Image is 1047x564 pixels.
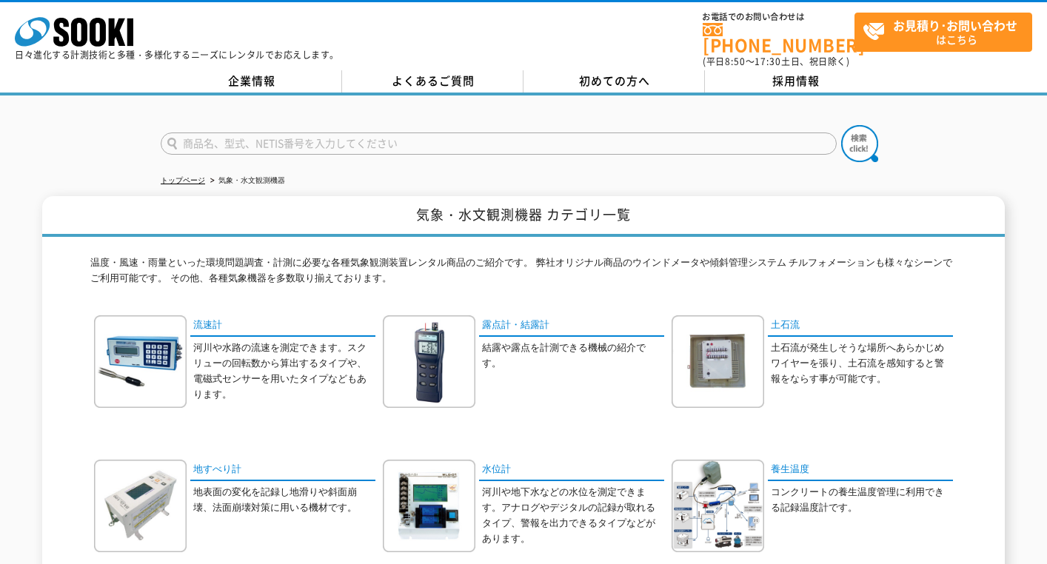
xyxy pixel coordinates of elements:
[672,460,764,552] img: 養生温度
[161,70,342,93] a: 企業情報
[190,315,375,337] a: 流速計
[342,70,523,93] a: よくあるご質問
[383,460,475,552] img: 水位計
[482,340,664,372] p: 結露や露点を計測できる機械の紹介です。
[161,176,205,184] a: トップページ
[479,315,664,337] a: 露点計・結露計
[383,315,475,408] img: 露点計・結露計
[479,460,664,481] a: 水位計
[523,70,705,93] a: 初めての方へ
[90,255,957,294] p: 温度・風速・雨量といった環境問題調査・計測に必要な各種気象観測装置レンタル商品のご紹介です。 弊社オリジナル商品のウインドメータや傾斜管理システム チルフォメーションも様々なシーンでご利用可能で...
[672,315,764,408] img: 土石流
[193,340,375,402] p: 河川や水路の流速を測定できます。スクリューの回転数から算出するタイプや、電磁式センサーを用いたタイプなどもあります。
[703,13,854,21] span: お電話でのお問い合わせは
[482,485,664,546] p: 河川や地下水などの水位を測定できます。アナログやデジタルの記録が取れるタイプ、警報を出力できるタイプなどがあります。
[768,460,953,481] a: 養生温度
[42,196,1005,237] h1: 気象・水文観測機器 カテゴリ一覧
[207,173,285,189] li: 気象・水文観測機器
[579,73,650,89] span: 初めての方へ
[893,16,1017,34] strong: お見積り･お問い合わせ
[771,485,953,516] p: コンクリートの養生温度管理に利用できる記録温度計です。
[755,55,781,68] span: 17:30
[15,50,339,59] p: 日々進化する計測技術と多種・多様化するニーズにレンタルでお応えします。
[863,13,1031,50] span: はこちら
[94,315,187,408] img: 流速計
[94,460,187,552] img: 地すべり計
[768,315,953,337] a: 土石流
[161,132,837,155] input: 商品名、型式、NETIS番号を入力してください
[841,125,878,162] img: btn_search.png
[193,485,375,516] p: 地表面の変化を記録し地滑りや斜面崩壊、法面崩壊対策に用いる機材です。
[705,70,886,93] a: 採用情報
[771,340,953,386] p: 土石流が発生しそうな場所へあらかじめワイヤーを張り、土石流を感知すると警報をならす事が可能です。
[703,23,854,53] a: [PHONE_NUMBER]
[854,13,1032,52] a: お見積り･お問い合わせはこちら
[190,460,375,481] a: 地すべり計
[703,55,849,68] span: (平日 ～ 土日、祝日除く)
[725,55,746,68] span: 8:50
